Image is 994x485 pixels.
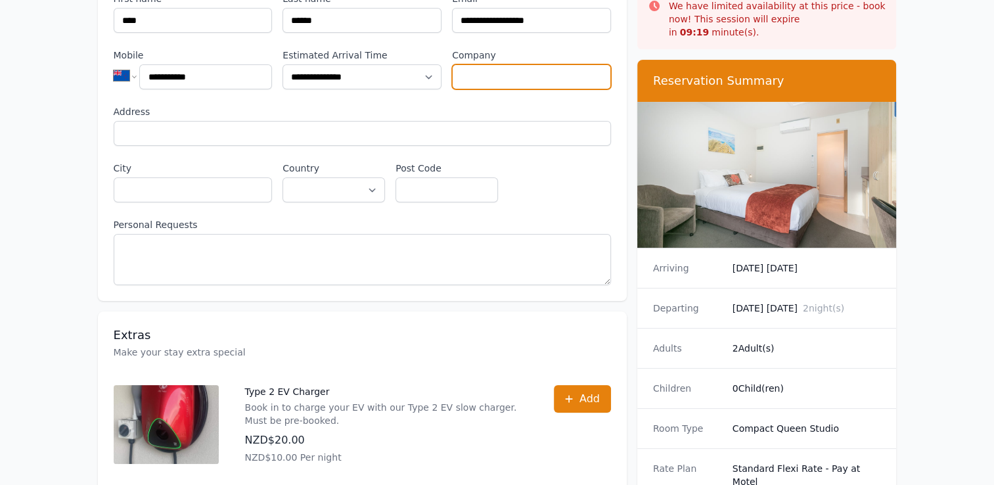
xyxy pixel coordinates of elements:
dt: Room Type [653,422,722,435]
label: Personal Requests [114,218,611,231]
span: Add [579,391,600,407]
button: Add [554,385,611,413]
label: Company [452,49,611,62]
label: City [114,162,273,175]
strong: 09 : 19 [680,27,710,37]
p: Type 2 EV Charger [245,385,528,398]
dt: Arriving [653,262,722,275]
p: NZD$20.00 [245,432,528,448]
h3: Extras [114,327,611,343]
label: Address [114,105,611,118]
dd: 2 Adult(s) [733,342,881,355]
dd: 0 Child(ren) [733,382,881,395]
dd: [DATE] [DATE] [733,262,881,275]
label: Mobile [114,49,273,62]
p: Book in to charge your EV with our Type 2 EV slow charger. Must be pre-booked. [245,401,528,427]
dt: Departing [653,302,722,315]
dt: Adults [653,342,722,355]
dt: Children [653,382,722,395]
dd: Compact Queen Studio [733,422,881,435]
p: NZD$10.00 Per night [245,451,528,464]
h3: Reservation Summary [653,73,881,89]
p: Make your stay extra special [114,346,611,359]
label: Country [282,162,385,175]
dd: [DATE] [DATE] [733,302,881,315]
label: Estimated Arrival Time [282,49,441,62]
img: Compact Queen Studio [637,102,897,248]
span: 2 night(s) [803,303,844,313]
label: Post Code [395,162,498,175]
img: Type 2 EV Charger [114,385,219,464]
